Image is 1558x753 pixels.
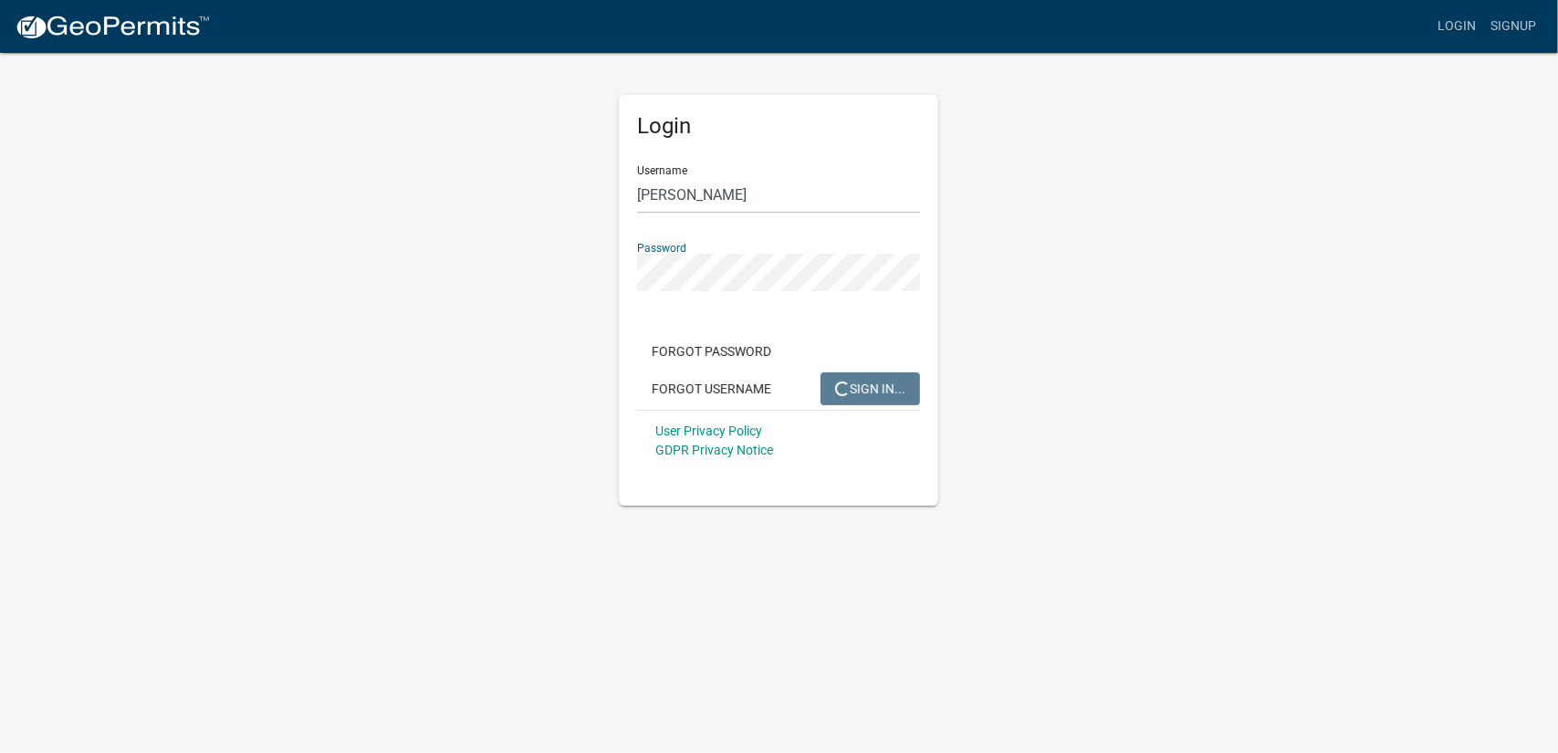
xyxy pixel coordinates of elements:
a: GDPR Privacy Notice [655,443,773,457]
span: SIGN IN... [835,381,905,395]
button: Forgot Username [637,372,786,405]
a: Signup [1483,9,1543,44]
h5: Login [637,113,920,140]
button: Forgot Password [637,335,786,368]
a: Login [1430,9,1483,44]
button: SIGN IN... [821,372,920,405]
a: User Privacy Policy [655,424,762,438]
